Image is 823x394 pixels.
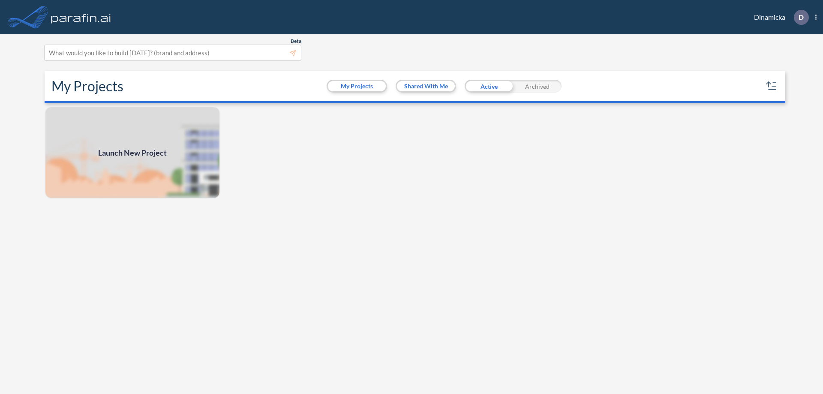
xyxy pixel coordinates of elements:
[51,78,123,94] h2: My Projects
[465,80,513,93] div: Active
[513,80,562,93] div: Archived
[45,106,220,199] img: add
[49,9,113,26] img: logo
[98,147,167,159] span: Launch New Project
[799,13,804,21] p: D
[291,38,301,45] span: Beta
[765,79,778,93] button: sort
[741,10,817,25] div: Dinamicka
[397,81,455,91] button: Shared With Me
[328,81,386,91] button: My Projects
[45,106,220,199] a: Launch New Project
